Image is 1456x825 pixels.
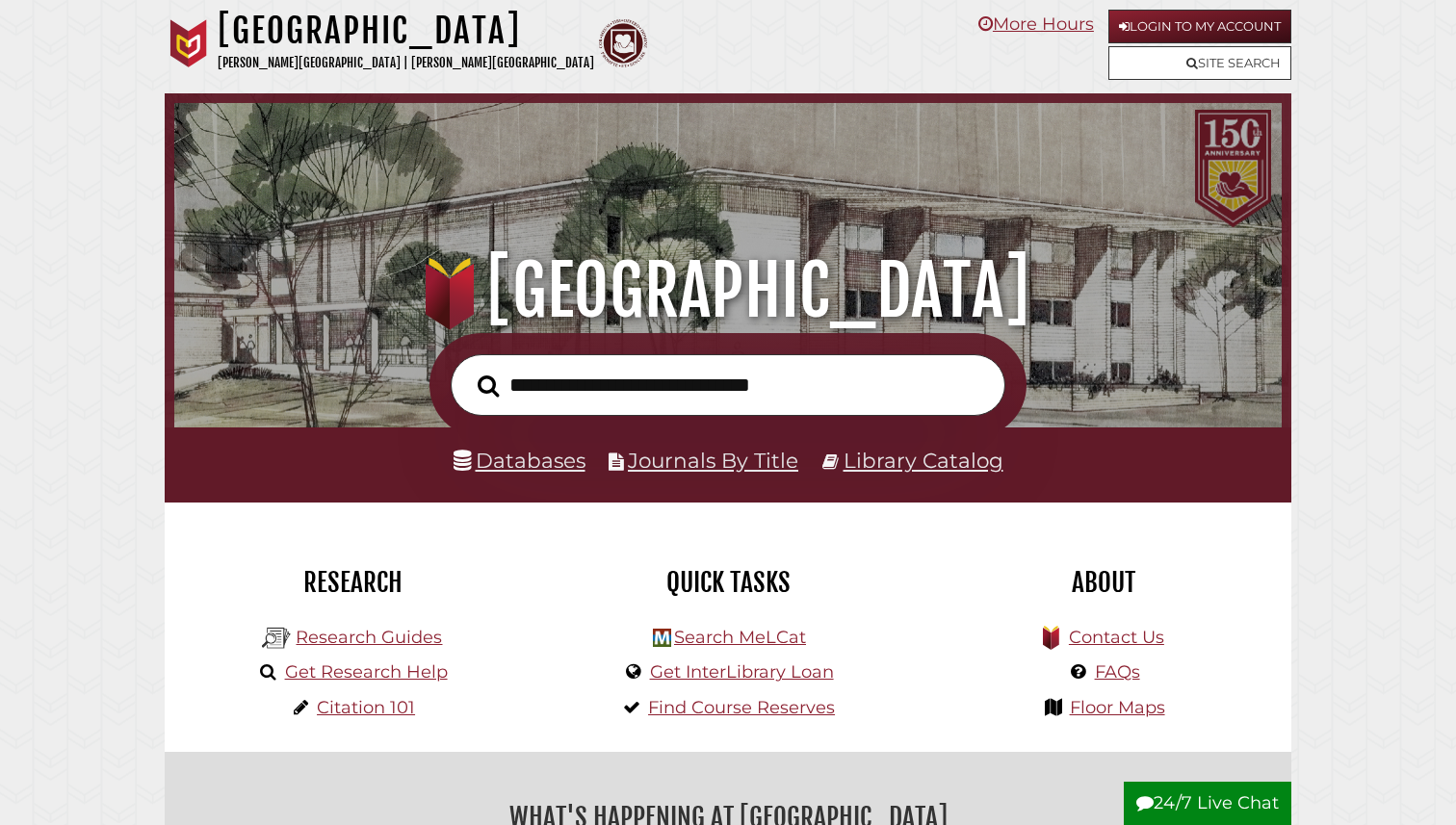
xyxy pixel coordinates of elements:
[285,661,448,683] a: Get Research Help
[978,13,1094,35] a: More Hours
[1069,627,1164,648] a: Contact Us
[454,448,585,473] a: Databases
[628,448,798,473] a: Journals By Title
[1108,46,1291,80] a: Site Search
[650,661,834,683] a: Get InterLibrary Loan
[218,10,594,52] h1: [GEOGRAPHIC_DATA]
[1095,661,1140,683] a: FAQs
[179,566,526,599] h2: Research
[317,697,415,718] a: Citation 101
[262,624,291,653] img: Hekman Library Logo
[599,19,647,67] img: Calvin Theological Seminary
[478,374,499,397] i: Search
[555,566,901,599] h2: Quick Tasks
[165,19,213,67] img: Calvin University
[196,248,1261,333] h1: [GEOGRAPHIC_DATA]
[468,370,508,403] button: Search
[653,629,671,647] img: Hekman Library Logo
[648,697,835,718] a: Find Course Reserves
[844,448,1003,473] a: Library Catalog
[218,52,594,74] p: [PERSON_NAME][GEOGRAPHIC_DATA] | [PERSON_NAME][GEOGRAPHIC_DATA]
[1108,10,1291,43] a: Login to My Account
[1070,697,1165,718] a: Floor Maps
[930,566,1277,599] h2: About
[674,627,806,648] a: Search MeLCat
[296,627,442,648] a: Research Guides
